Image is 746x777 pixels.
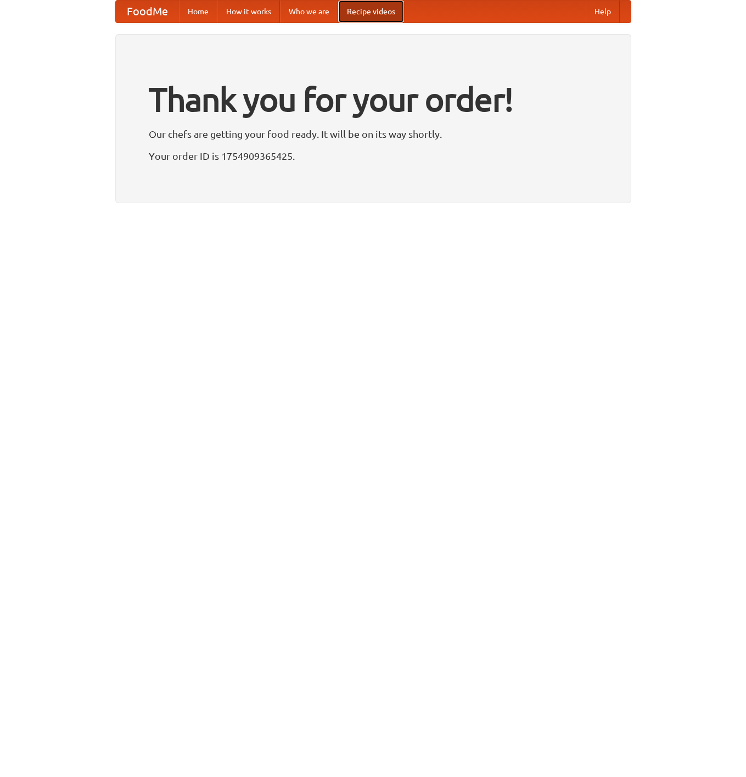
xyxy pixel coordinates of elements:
[149,126,598,142] p: Our chefs are getting your food ready. It will be on its way shortly.
[280,1,338,23] a: Who we are
[149,73,598,126] h1: Thank you for your order!
[338,1,404,23] a: Recipe videos
[179,1,217,23] a: Home
[149,148,598,164] p: Your order ID is 1754909365425.
[217,1,280,23] a: How it works
[586,1,620,23] a: Help
[116,1,179,23] a: FoodMe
